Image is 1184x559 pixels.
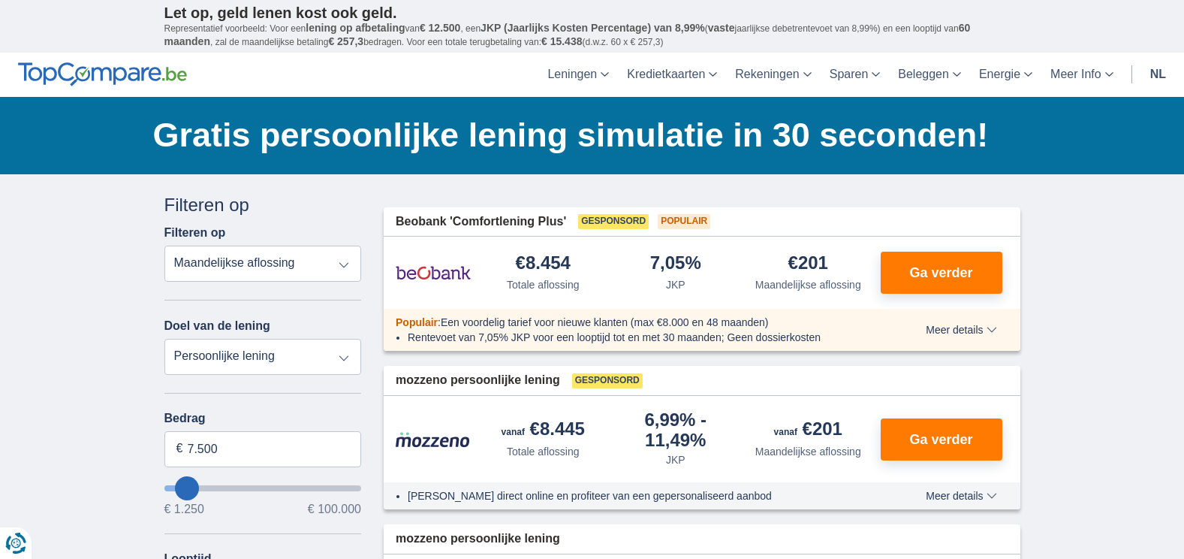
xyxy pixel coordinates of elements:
[502,420,585,441] div: €8.445
[658,214,710,229] span: Populair
[666,277,685,292] div: JKP
[164,22,971,47] span: 60 maanden
[881,252,1002,294] button: Ga verder
[578,214,649,229] span: Gesponsord
[420,22,461,34] span: € 12.500
[788,254,828,274] div: €201
[308,503,361,515] span: € 100.000
[507,277,580,292] div: Totale aflossing
[538,53,618,97] a: Leningen
[164,192,362,218] div: Filteren op
[164,412,362,425] label: Bedrag
[481,22,705,34] span: JKP (Jaarlijks Kosten Percentage) van 8,99%
[328,35,363,47] span: € 257,3
[572,373,643,388] span: Gesponsord
[909,266,972,279] span: Ga verder
[926,491,996,501] span: Meer details
[755,444,861,459] div: Maandelijkse aflossing
[164,503,204,515] span: € 1.250
[708,22,735,34] span: vaste
[408,330,871,345] li: Rentevoet van 7,05% JKP voor een looptijd tot en met 30 maanden; Geen dossierkosten
[507,444,580,459] div: Totale aflossing
[1041,53,1122,97] a: Meer Info
[755,277,861,292] div: Maandelijkse aflossing
[1141,53,1175,97] a: nl
[396,213,566,231] span: Beobank 'Comfortlening Plus'
[164,319,270,333] label: Doel van de lening
[384,315,883,330] div: :
[616,411,737,449] div: 6,99%
[396,316,438,328] span: Populair
[396,431,471,448] img: product.pl.alt Mozzeno
[650,254,701,274] div: 7,05%
[726,53,820,97] a: Rekeningen
[970,53,1041,97] a: Energie
[914,490,1008,502] button: Meer details
[164,4,1020,22] p: Let op, geld lenen kost ook geld.
[18,62,187,86] img: TopCompare
[914,324,1008,336] button: Meer details
[408,488,871,503] li: [PERSON_NAME] direct online en profiteer van een gepersonaliseerd aanbod
[666,452,685,467] div: JKP
[153,112,1020,159] h1: Gratis persoonlijke lening simulatie in 30 seconden!
[164,22,1020,49] p: Representatief voorbeeld: Voor een van , een ( jaarlijkse debetrentevoet van 8,99%) en een loopti...
[774,420,842,441] div: €201
[396,530,560,548] span: mozzeno persoonlijke lening
[396,372,560,389] span: mozzeno persoonlijke lening
[926,325,996,335] span: Meer details
[164,485,362,491] input: wantToBorrow
[516,254,571,274] div: €8.454
[821,53,890,97] a: Sparen
[396,254,471,292] img: product.pl.alt Beobank
[306,22,405,34] span: lening op afbetaling
[881,418,1002,461] button: Ga verder
[441,316,769,328] span: Een voordelig tarief voor nieuwe klanten (max €8.000 en 48 maanden)
[618,53,726,97] a: Kredietkaarten
[164,226,226,240] label: Filteren op
[541,35,583,47] span: € 15.438
[889,53,970,97] a: Beleggen
[909,433,972,446] span: Ga verder
[176,440,183,458] span: €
